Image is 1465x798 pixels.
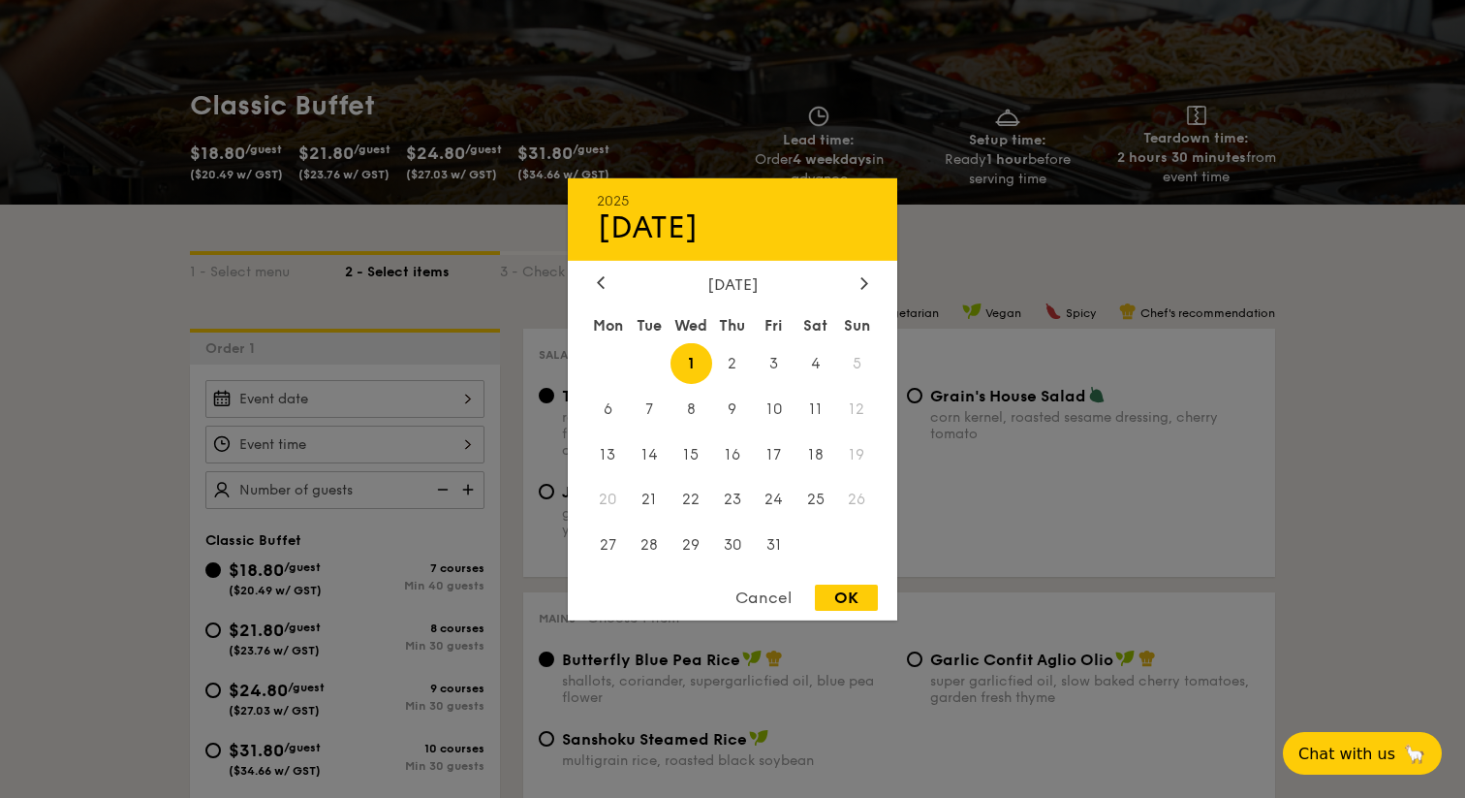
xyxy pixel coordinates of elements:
span: 26 [836,479,878,521]
span: 15 [670,433,712,475]
span: 4 [795,342,836,384]
div: Cancel [716,585,811,611]
span: 2 [712,342,754,384]
div: Sat [795,307,836,342]
span: 29 [670,525,712,566]
div: Mon [587,307,629,342]
div: Thu [712,307,754,342]
div: [DATE] [597,208,868,245]
span: 31 [753,525,795,566]
span: 9 [712,388,754,430]
span: 19 [836,433,878,475]
span: 20 [587,479,629,521]
div: [DATE] [597,274,868,293]
span: 17 [753,433,795,475]
span: 10 [753,388,795,430]
span: 3 [753,342,795,384]
button: Chat with us🦙 [1283,732,1442,775]
div: 2025 [597,192,868,208]
span: 21 [629,479,670,521]
span: Chat with us [1298,745,1395,763]
span: 8 [670,388,712,430]
span: 23 [712,479,754,521]
span: 13 [587,433,629,475]
span: 7 [629,388,670,430]
span: 🦙 [1403,743,1426,765]
span: 12 [836,388,878,430]
span: 14 [629,433,670,475]
span: 30 [712,525,754,566]
span: 6 [587,388,629,430]
div: Wed [670,307,712,342]
div: Tue [629,307,670,342]
span: 1 [670,342,712,384]
span: 18 [795,433,836,475]
span: 11 [795,388,836,430]
span: 28 [629,525,670,566]
span: 16 [712,433,754,475]
span: 27 [587,525,629,566]
span: 24 [753,479,795,521]
span: 5 [836,342,878,384]
div: OK [815,585,878,611]
span: 22 [670,479,712,521]
div: Sun [836,307,878,342]
span: 25 [795,479,836,521]
div: Fri [753,307,795,342]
